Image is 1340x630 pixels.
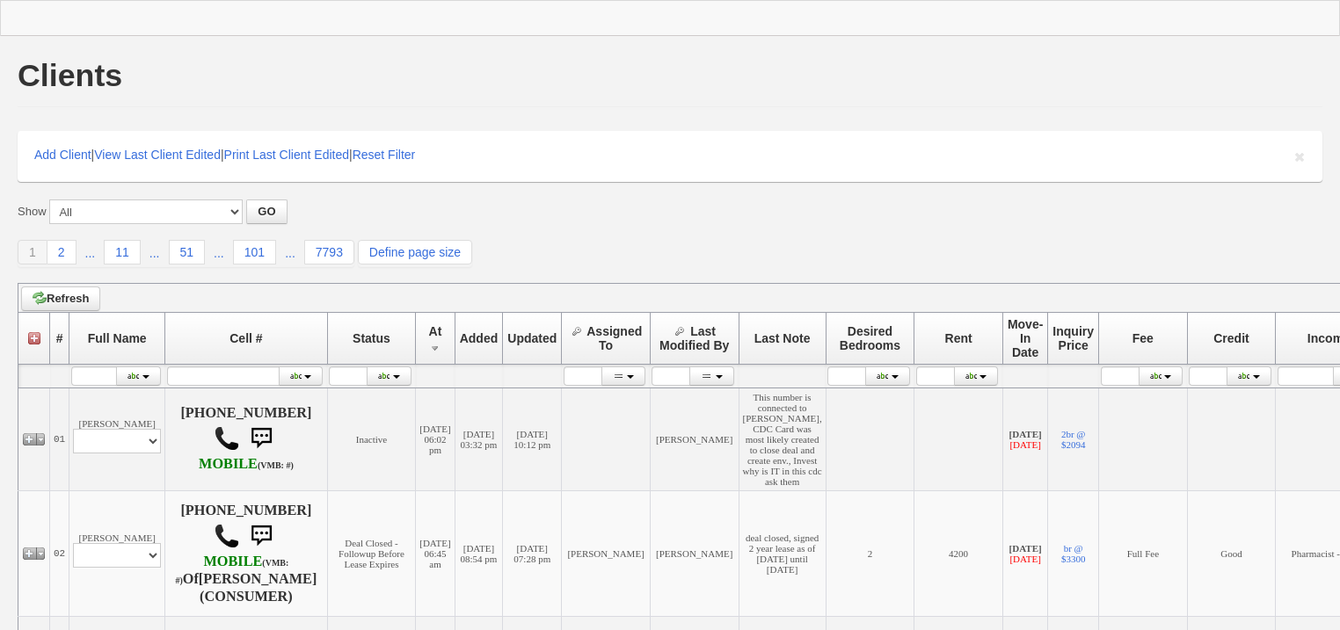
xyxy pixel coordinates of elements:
span: Move-In Date [1008,317,1043,359]
a: View Last Client Edited [94,148,221,162]
span: Inquiry Price [1052,324,1094,352]
td: Full Fee [1099,491,1188,617]
td: [PERSON_NAME] [562,491,651,617]
td: [DATE] 07:28 pm [503,491,562,617]
label: Show [18,204,47,220]
td: Good [1187,491,1276,617]
td: [PERSON_NAME] [650,491,739,617]
td: [DATE] 10:12 pm [503,388,562,491]
h1: Clients [18,60,122,91]
span: Fee [1132,331,1154,345]
button: GO [246,199,287,224]
font: MOBILE [199,456,258,472]
td: [DATE] 08:54 pm [455,491,503,617]
span: Assigned To [586,324,642,352]
span: Status [353,331,390,345]
td: [PERSON_NAME] [69,491,165,617]
a: 2 [47,240,76,264]
td: 01 [50,388,69,491]
b: T-Mobile USA, Inc. [175,554,288,587]
span: Last Note [754,331,811,345]
td: 4200 [914,491,1003,617]
font: MOBILE [204,554,263,569]
a: Reset Filter [353,148,416,162]
td: [DATE] 06:02 pm [416,388,455,491]
a: br @ $3300 [1061,543,1086,564]
span: Desired Bedrooms [840,324,900,352]
a: 1 [18,240,47,264]
td: 2 [826,491,914,617]
b: AT&T Wireless [199,456,294,472]
b: [PERSON_NAME] [199,571,317,587]
span: Credit [1213,331,1249,345]
span: Updated [507,331,557,345]
a: 101 [233,240,276,264]
img: sms.png [244,518,279,554]
td: Inactive [327,388,416,491]
span: Last Modified By [659,324,729,352]
span: Cell # [229,331,262,345]
a: ... [76,242,105,264]
span: Added [460,331,499,345]
a: Add Client [34,148,91,162]
td: This number is connected to [PERSON_NAME], CDC Card was most likely created to close deal and cre... [739,388,826,491]
font: [DATE] [1009,439,1040,450]
img: sms.png [244,421,279,456]
td: 02 [50,491,69,617]
h4: [PHONE_NUMBER] [169,405,323,474]
img: call.png [214,425,240,452]
div: | | | [18,131,1322,182]
td: [PERSON_NAME] [69,388,165,491]
b: [DATE] [1009,429,1042,439]
font: [DATE] [1009,554,1040,564]
td: deal closed, signed 2 year lease as of [DATE] until [DATE] [739,491,826,617]
a: Print Last Client Edited [224,148,349,162]
a: 7793 [304,240,354,264]
span: Rent [945,331,972,345]
a: 11 [104,240,141,264]
a: ... [276,242,304,264]
span: Full Name [88,331,147,345]
a: ... [205,242,233,264]
td: [DATE] 03:32 pm [455,388,503,491]
td: [DATE] 06:45 am [416,491,455,617]
a: 2br @ $2094 [1061,429,1086,450]
a: Define page size [358,240,472,264]
a: Refresh [21,286,100,311]
img: call.png [214,523,240,549]
h4: [PHONE_NUMBER] Of (CONSUMER) [169,503,323,605]
span: At [429,324,442,338]
a: 51 [169,240,206,264]
font: (VMB: #) [258,460,294,470]
b: [DATE] [1009,543,1042,554]
th: # [50,313,69,365]
a: ... [141,242,169,264]
td: [PERSON_NAME] [650,388,739,491]
td: Deal Closed - Followup Before Lease Expires [327,491,416,617]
